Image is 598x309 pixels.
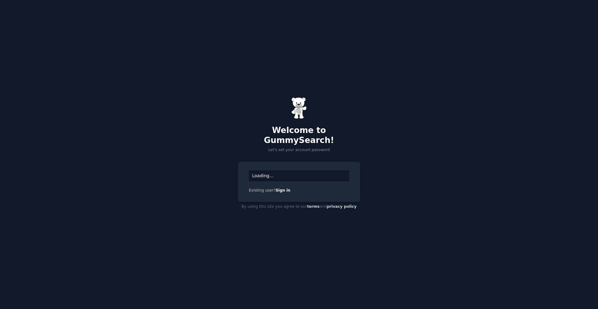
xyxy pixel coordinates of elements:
span: Existing user? [249,188,276,193]
a: Sign in [276,188,291,193]
p: Let's set your account password [238,147,360,153]
div: Loading... [249,170,349,181]
a: terms [307,204,320,209]
img: Gummy Bear [291,97,307,119]
div: By using this site you agree to our and [238,202,360,212]
a: privacy policy [327,204,357,209]
h2: Welcome to GummySearch! [238,126,360,145]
